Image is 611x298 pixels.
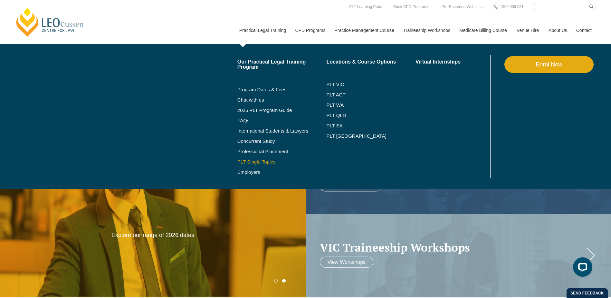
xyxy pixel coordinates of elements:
a: FAQs [237,118,327,123]
a: Employers [237,170,327,175]
iframe: LiveChat chat widget [568,255,595,282]
a: Virtual Internships [415,59,489,65]
a: Medicare Billing Course [454,16,512,44]
a: Our Practical Legal Training Program [237,59,327,70]
a: PLT SA [326,123,415,128]
a: Practice Management Course [330,16,398,44]
a: PLT Learning Portal [348,3,385,10]
a: PLT QLD [326,113,415,118]
a: Traineeship Workshops [398,16,454,44]
a: Professional Placement [237,149,327,154]
a: VIC Traineeship Workshops [320,241,584,253]
a: 1300 039 031 [498,3,525,10]
a: Program Dates & Fees [237,87,327,92]
a: Book CPD Programs [392,3,431,10]
a: About Us [544,16,571,44]
a: Practical Legal Training [234,16,291,44]
a: PLT WA [326,103,399,108]
a: PLT ACT [326,92,415,97]
a: International Students & Lawyers [237,128,327,134]
span: 1300 039 031 [500,5,523,9]
a: Venue Hire [512,16,544,44]
a: Contact [571,16,597,44]
p: Explore our range of 2026 dates [92,232,214,239]
a: Locations & Course Options [326,59,415,65]
a: Pre-Recorded Webcasts [440,3,485,10]
a: PLT Single Topics [237,159,327,164]
a: 2025 PLT Program Guide [237,108,310,113]
a: View Workshops [320,257,374,268]
a: PLT [GEOGRAPHIC_DATA] [326,134,415,139]
button: 1 [274,279,278,283]
a: Chat with us [237,97,327,103]
a: Concurrent Study [237,139,327,144]
button: 2 [282,279,286,283]
a: Enrol Now [504,56,594,73]
a: CPD Programs [290,16,329,44]
a: PLT VIC [326,82,415,87]
a: [PERSON_NAME] Centre for Law [14,7,86,37]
